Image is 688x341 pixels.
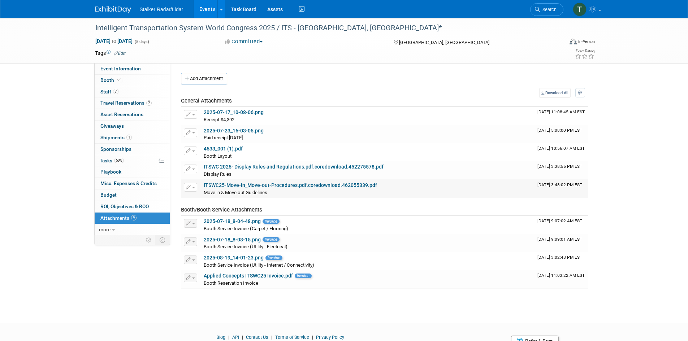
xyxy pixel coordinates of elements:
[575,49,594,53] div: Event Rating
[263,219,280,224] span: Invoice
[310,335,315,340] span: |
[95,189,170,201] a: Budget
[100,100,152,106] span: Travel Reservations
[100,204,149,209] span: ROI, Objectives & ROO
[204,190,267,195] span: Move in & Move out Guidelines
[100,112,143,117] span: Asset Reservations
[204,109,264,115] a: 2025-07-17_10-08-06.png
[537,164,582,169] span: Upload Timestamp
[204,273,293,279] a: Applied Concepts ITSWC25 Invoice.pdf
[181,73,227,84] button: Add Attachment
[204,262,314,268] span: Booth Service Invoice (Utility - Internet / Connectivity)
[399,40,489,45] span: [GEOGRAPHIC_DATA], [GEOGRAPHIC_DATA]
[95,201,170,212] a: ROI, Objectives & ROO
[537,146,585,151] span: Upload Timestamp
[265,255,282,260] span: Invoice
[226,335,231,340] span: |
[204,244,287,249] span: Booth Service Invoice (Utility - Electrical)
[95,75,170,86] a: Booth
[131,215,137,220] span: 9
[204,226,288,231] span: Booth Service Invoice (Carpet / Flooring)
[204,117,234,122] span: Receipt-$4,392
[204,280,258,286] span: Booth Reservation Invoice
[537,218,582,223] span: Upload Timestamp
[95,49,126,57] td: Tags
[181,97,232,104] span: General Attachments
[537,255,582,260] span: Upload Timestamp
[111,38,117,44] span: to
[535,270,588,288] td: Upload Timestamp
[95,97,170,109] a: Travel Reservations2
[316,335,344,340] a: Privacy Policy
[295,274,312,278] span: Invoice
[535,143,588,161] td: Upload Timestamp
[535,180,588,198] td: Upload Timestamp
[95,86,170,97] a: Staff7
[535,125,588,143] td: Upload Timestamp
[240,335,245,340] span: |
[530,3,563,16] a: Search
[113,89,118,94] span: 7
[95,132,170,143] a: Shipments1
[232,335,239,340] a: API
[114,51,126,56] a: Edit
[204,255,264,261] a: 2025-08-19_14-01-23.png
[535,216,588,234] td: Upload Timestamp
[573,3,587,16] img: Tommy Yates
[204,164,384,170] a: ITSWC 2025- Display Rules and Regulations.pdf.coredownload.452275578.pdf
[537,237,582,242] span: Upload Timestamp
[535,252,588,270] td: Upload Timestamp
[100,123,124,129] span: Giveaways
[100,192,117,198] span: Budget
[269,335,274,340] span: |
[204,153,232,159] span: Booth Layout
[100,215,137,221] span: Attachments
[539,88,571,98] a: Download All
[93,22,553,35] div: Intelligent Transportation System World Congress 2025 / ITS - [GEOGRAPHIC_DATA], [GEOGRAPHIC_DATA]*
[222,38,265,45] button: Committed
[578,39,595,44] div: In-Person
[535,107,588,125] td: Upload Timestamp
[117,78,121,82] i: Booth reservation complete
[95,144,170,155] a: Sponsorships
[521,38,595,48] div: Event Format
[95,121,170,132] a: Giveaways
[204,135,243,140] span: Paid receipt [DATE]
[204,237,261,242] a: 2025-07-18_8-08-15.png
[143,235,155,245] td: Personalize Event Tab Strip
[99,227,111,232] span: more
[535,234,588,252] td: Upload Timestamp
[537,128,582,133] span: Upload Timestamp
[246,335,268,340] a: Contact Us
[570,39,577,44] img: Format-Inperson.png
[535,161,588,179] td: Upload Timestamp
[146,100,152,106] span: 2
[95,38,133,44] span: [DATE] [DATE]
[204,218,261,224] a: 2025-07-18_8-04-48.png
[100,66,141,71] span: Event Information
[100,135,132,140] span: Shipments
[95,213,170,224] a: Attachments9
[204,128,264,134] a: 2025-07-23_16-03-05.png
[537,109,585,114] span: Upload Timestamp
[181,206,262,213] span: Booth/Booth Service Attachments
[204,182,377,188] a: ITSWC25-Move-in_Move-out-Procedures.pdf.coredownload.462055339.pdf
[134,39,149,44] span: (5 days)
[100,77,122,83] span: Booth
[95,155,170,166] a: Tasks50%
[204,146,243,152] a: 4533_001 (1).pdf
[95,6,131,13] img: ExhibitDay
[100,146,131,152] span: Sponsorships
[537,273,585,278] span: Upload Timestamp
[95,166,170,178] a: Playbook
[155,235,170,245] td: Toggle Event Tabs
[204,171,232,177] span: Display Rules
[95,63,170,74] a: Event Information
[95,224,170,235] a: more
[100,158,124,163] span: Tasks
[100,180,157,186] span: Misc. Expenses & Credits
[216,335,225,340] a: Blog
[275,335,309,340] a: Terms of Service
[114,158,124,163] span: 50%
[95,109,170,120] a: Asset Reservations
